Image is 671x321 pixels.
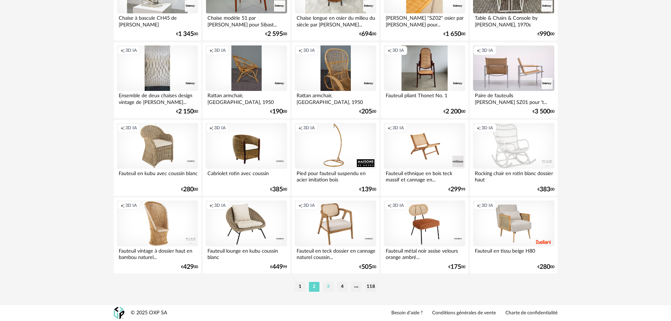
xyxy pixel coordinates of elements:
[114,307,124,319] img: OXP
[265,32,287,37] div: € 00
[295,282,305,292] li: 1
[323,282,334,292] li: 3
[270,109,287,114] div: € 00
[125,48,137,53] span: 3D IA
[359,32,376,37] div: € 00
[540,32,550,37] span: 990
[117,91,198,105] div: Ensemble de deux chaises design vintage de [PERSON_NAME]...
[337,282,348,292] li: 4
[206,169,287,183] div: Cabriolet rotin avec coussin
[181,265,198,270] div: € 00
[117,246,198,260] div: Fauteuil vintage à dossier haut en bambou naturel...
[384,13,465,27] div: [PERSON_NAME] ''SZ02'' osier par [PERSON_NAME] pour...
[214,203,226,208] span: 3D IA
[538,32,554,37] div: € 00
[448,187,465,192] div: € 99
[384,169,465,183] div: Fauteuil ethnique en bois teck massif et cannage en...
[481,203,493,208] span: 3D IA
[292,120,379,196] a: Creation icon 3D IA Pied pour fauteuil suspendu en acier imitation bois €13900
[183,187,194,192] span: 280
[365,282,377,292] li: 118
[477,48,481,53] span: Creation icon
[209,203,213,208] span: Creation icon
[295,246,376,260] div: Fauteuil en teck dossier en cannage naturel coussin...
[387,125,392,131] span: Creation icon
[206,13,287,27] div: Chaise modèle 51 par [PERSON_NAME] pour Sibast...
[176,109,198,114] div: € 00
[131,310,167,316] div: © 2025 OXP SA
[303,48,315,53] span: 3D IA
[209,48,213,53] span: Creation icon
[540,265,550,270] span: 280
[270,265,287,270] div: € 99
[206,246,287,260] div: Fauteuil lounge en kubu coussin blanc
[392,125,404,131] span: 3D IA
[381,197,468,273] a: Creation icon 3D IA Fauteuil métal noir assise velours orange ambré... €17500
[295,169,376,183] div: Pied pour fauteuil suspendu en acier imitation bois
[206,91,287,105] div: Rattan armchair, [GEOGRAPHIC_DATA], 1950
[183,265,194,270] span: 429
[178,32,194,37] span: 1 345
[214,125,226,131] span: 3D IA
[538,187,554,192] div: € 00
[272,109,283,114] span: 190
[359,265,376,270] div: € 00
[125,125,137,131] span: 3D IA
[446,32,461,37] span: 1 650
[203,197,290,273] a: Creation icon 3D IA Fauteuil lounge en kubu coussin blanc €44999
[120,48,125,53] span: Creation icon
[432,310,496,316] a: Conditions générales de vente
[295,13,376,27] div: Chaise longue en osier du milieu du siècle par [PERSON_NAME]...
[477,203,481,208] span: Creation icon
[117,13,198,27] div: Chaise à bascule CH45 de [PERSON_NAME]
[272,265,283,270] span: 449
[298,48,303,53] span: Creation icon
[292,42,379,118] a: Creation icon 3D IA Rattan armchair, [GEOGRAPHIC_DATA], 1950 €20500
[120,125,125,131] span: Creation icon
[120,203,125,208] span: Creation icon
[209,125,213,131] span: Creation icon
[387,203,392,208] span: Creation icon
[391,310,423,316] a: Besoin d'aide ?
[392,48,404,53] span: 3D IA
[446,109,461,114] span: 2 200
[473,13,554,27] div: Table & Chairs & Console by [PERSON_NAME], 1970s
[481,48,493,53] span: 3D IA
[533,109,554,114] div: € 00
[203,42,290,118] a: Creation icon 3D IA Rattan armchair, [GEOGRAPHIC_DATA], 1950 €19000
[361,109,372,114] span: 205
[361,265,372,270] span: 505
[178,109,194,114] span: 2 150
[295,91,376,105] div: Rattan armchair, [GEOGRAPHIC_DATA], 1950
[443,32,465,37] div: € 00
[481,125,493,131] span: 3D IA
[473,246,554,260] div: Fauteuil en tissu beige H80
[125,203,137,208] span: 3D IA
[361,32,372,37] span: 694
[270,187,287,192] div: € 00
[470,42,557,118] a: Creation icon 3D IA Paire de fauteuils [PERSON_NAME] SZ01 pour 't... €3 50000
[114,120,201,196] a: Creation icon 3D IA Fauteuil en kubu avec coussin blanc €28000
[381,42,468,118] a: Creation icon 3D IA Fauteuil pliant Thonet No. 1 €2 20000
[203,120,290,196] a: Creation icon 3D IA Cabriolet rotin avec coussin €38500
[392,203,404,208] span: 3D IA
[292,197,379,273] a: Creation icon 3D IA Fauteuil en teck dossier en cannage naturel coussin... €50500
[303,125,315,131] span: 3D IA
[470,197,557,273] a: Creation icon 3D IA Fauteuil en tissu beige H80 €28000
[303,203,315,208] span: 3D IA
[477,125,481,131] span: Creation icon
[176,32,198,37] div: € 00
[540,187,550,192] span: 383
[505,310,558,316] a: Charte de confidentialité
[309,282,319,292] li: 2
[473,169,554,183] div: Rocking chair en rotin blanc dossier haut
[117,169,198,183] div: Fauteuil en kubu avec coussin blanc
[359,109,376,114] div: € 00
[267,32,283,37] span: 2 595
[443,109,465,114] div: € 00
[538,265,554,270] div: € 00
[473,91,554,105] div: Paire de fauteuils [PERSON_NAME] SZ01 pour 't...
[384,246,465,260] div: Fauteuil métal noir assise velours orange ambré...
[359,187,376,192] div: € 00
[448,265,465,270] div: € 00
